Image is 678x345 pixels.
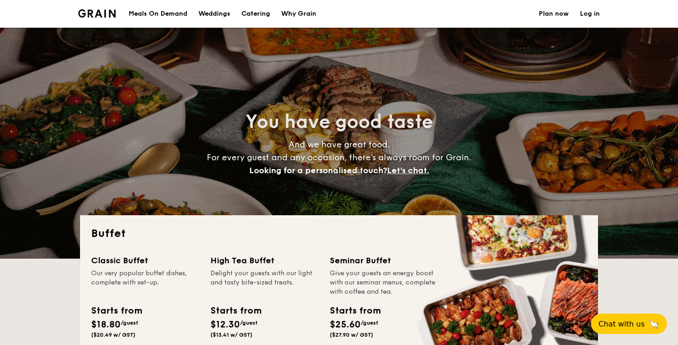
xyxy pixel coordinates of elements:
span: /guest [121,320,138,326]
div: Our very popular buffet dishes, complete with set-up. [91,269,199,297]
div: Starts from [330,304,380,318]
span: $25.60 [330,319,361,330]
div: High Tea Buffet [210,254,319,267]
img: Grain [78,9,116,18]
span: $12.30 [210,319,240,330]
div: Starts from [210,304,261,318]
h2: Buffet [91,226,587,241]
span: Looking for a personalised touch? [249,165,387,176]
div: Delight your guests with our light and tasty bite-sized treats. [210,269,319,297]
span: 🦙 [648,319,660,329]
div: Seminar Buffet [330,254,438,267]
span: ($13.41 w/ GST) [210,332,253,338]
span: Chat with us [598,320,645,328]
div: Starts from [91,304,142,318]
a: Logotype [78,9,116,18]
span: Let's chat. [387,165,429,176]
span: And we have great food. For every guest and any occasion, there’s always room for Grain. [207,139,471,176]
button: Chat with us🦙 [591,314,667,334]
span: ($20.49 w/ GST) [91,332,136,338]
span: You have good taste [246,111,433,133]
span: $18.80 [91,319,121,330]
span: /guest [361,320,378,326]
div: Give your guests an energy boost with our seminar menus, complete with coffee and tea. [330,269,438,297]
span: ($27.90 w/ GST) [330,332,373,338]
div: Classic Buffet [91,254,199,267]
span: /guest [240,320,258,326]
